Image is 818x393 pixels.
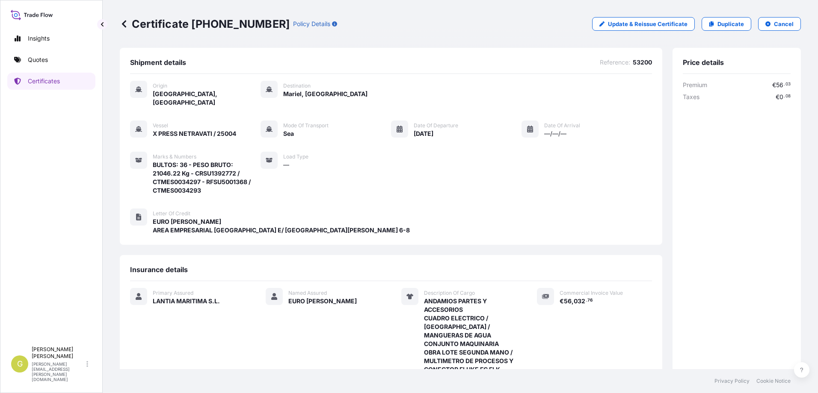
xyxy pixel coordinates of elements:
[283,153,308,160] span: Load Type
[414,129,433,138] span: [DATE]
[564,298,572,304] span: 56
[283,129,294,138] span: Sea
[153,161,261,195] span: BULTOS: 36 - PESO BRUTO: 21046.22 Kg - CRSU1392772 / CTMES0034297 - RFSU5001368 / CTMES0034293
[288,297,357,305] span: EURO [PERSON_NAME]
[779,94,783,100] span: 0
[784,95,785,98] span: .
[414,122,458,129] span: Date of Departure
[785,95,791,98] span: 08
[608,20,688,28] p: Update & Reissue Certificate
[586,299,587,302] span: .
[153,217,410,235] span: EURO [PERSON_NAME] AREA EMPRESARIAL [GEOGRAPHIC_DATA] E/ [GEOGRAPHIC_DATA][PERSON_NAME] 6-8
[572,298,574,304] span: ,
[153,82,167,89] span: Origin
[28,56,48,64] p: Quotes
[153,153,196,160] span: Marks & Numbers
[283,161,289,169] span: —
[702,17,751,31] a: Duplicate
[776,82,783,88] span: 56
[714,378,750,384] a: Privacy Policy
[683,93,699,101] span: Taxes
[288,290,327,296] span: Named Assured
[283,122,329,129] span: Mode of Transport
[7,73,95,90] a: Certificates
[544,122,580,129] span: Date of Arrival
[776,94,779,100] span: €
[544,129,566,138] span: —/—/—
[153,210,190,217] span: Letter of Credit
[153,129,236,138] span: X PRESS NETRAVATI / 25004
[32,346,85,360] p: [PERSON_NAME] [PERSON_NAME]
[153,90,261,107] span: [GEOGRAPHIC_DATA], [GEOGRAPHIC_DATA]
[683,81,707,89] span: Premium
[17,360,23,368] span: G
[772,82,776,88] span: €
[130,265,188,274] span: Insurance details
[293,20,330,28] p: Policy Details
[7,51,95,68] a: Quotes
[774,20,794,28] p: Cancel
[756,378,791,384] a: Cookie Notice
[784,83,785,86] span: .
[283,90,368,98] span: Mariel, [GEOGRAPHIC_DATA]
[600,58,630,67] span: Reference :
[32,361,85,382] p: [PERSON_NAME][EMAIL_ADDRESS][PERSON_NAME][DOMAIN_NAME]
[120,17,290,31] p: Certificate [PHONE_NUMBER]
[28,77,60,85] p: Certificates
[153,297,220,305] span: LANTIA MARITIMA S.L.
[592,17,695,31] a: Update & Reissue Certificate
[587,299,593,302] span: 76
[28,34,50,43] p: Insights
[683,58,724,67] span: Price details
[153,122,168,129] span: Vessel
[560,298,564,304] span: €
[785,83,791,86] span: 03
[283,82,311,89] span: Destination
[717,20,744,28] p: Duplicate
[560,290,623,296] span: Commercial Invoice Value
[574,298,585,304] span: 032
[130,58,186,67] span: Shipment details
[633,58,652,67] span: 53200
[424,290,475,296] span: Description Of Cargo
[153,290,193,296] span: Primary Assured
[758,17,801,31] button: Cancel
[7,30,95,47] a: Insights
